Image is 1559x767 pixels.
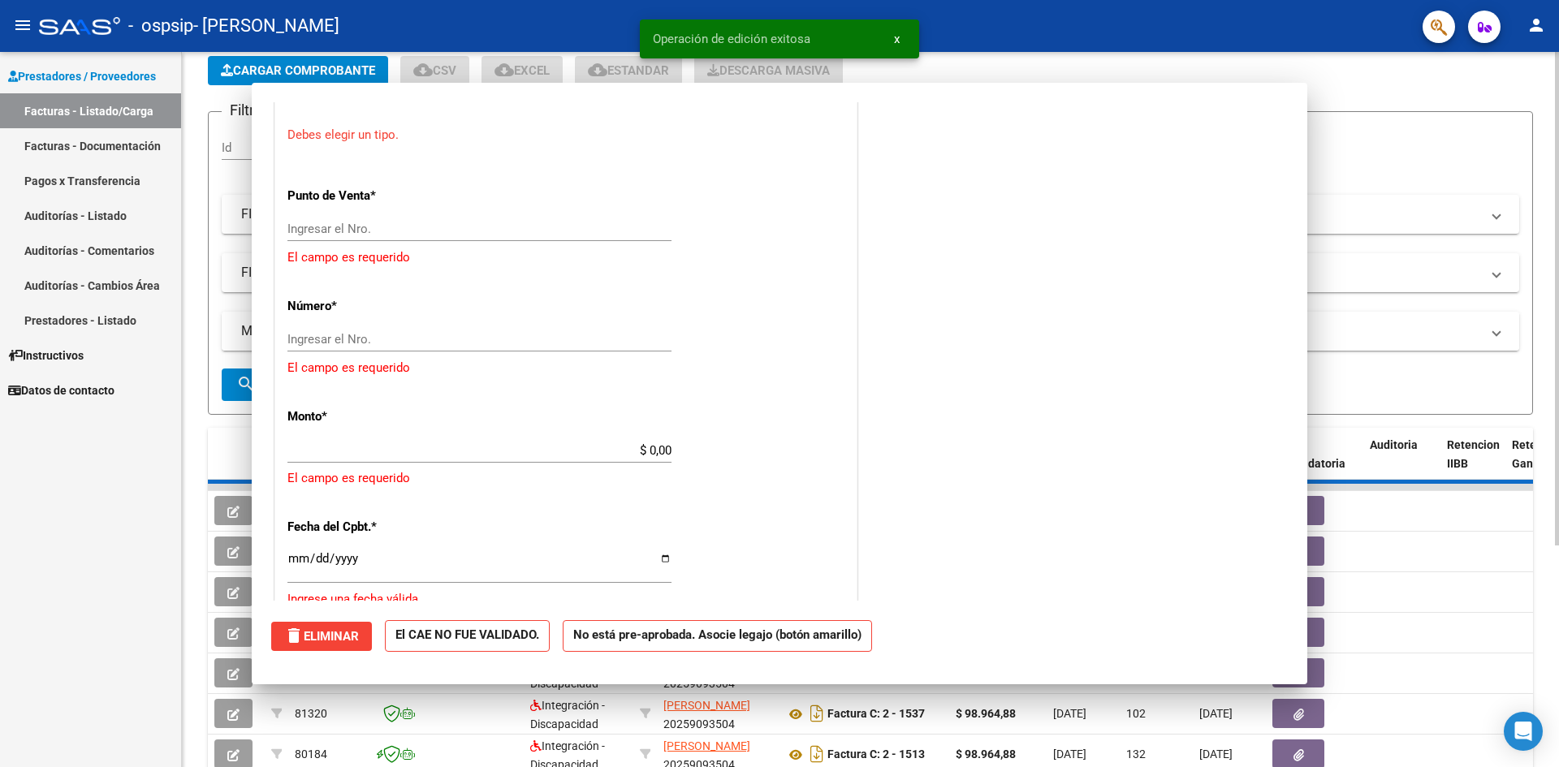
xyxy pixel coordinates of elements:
p: El campo es requerido [287,469,844,488]
strong: $ 98.964,88 [956,707,1016,720]
mat-icon: search [236,374,256,394]
div: 20259093504 [663,696,772,730]
span: Buscar Comprobante [236,377,397,392]
span: [DATE] [1199,707,1233,720]
strong: El CAE NO FUE VALIDADO. [385,620,550,652]
mat-icon: person [1527,15,1546,35]
span: [PERSON_NAME] [663,739,750,752]
datatable-header-cell: Auditoria [1363,428,1440,499]
span: Estandar [588,63,669,78]
h3: Filtros [222,99,278,122]
datatable-header-cell: Retencion IIBB [1440,428,1505,499]
span: [DATE] [1053,707,1086,720]
span: Datos de contacto [8,381,114,399]
mat-icon: cloud_download [413,60,433,80]
mat-panel-title: FILTROS DEL COMPROBANTE [241,205,1480,223]
span: [PERSON_NAME] [663,699,750,712]
button: x [881,24,913,54]
span: Doc Respaldatoria [1272,438,1345,470]
mat-icon: cloud_download [494,60,514,80]
strong: Factura C: 2 - 1537 [827,708,925,721]
mat-icon: menu [13,15,32,35]
span: Instructivos [8,347,84,364]
i: Descargar documento [806,700,827,726]
mat-icon: cloud_download [588,60,607,80]
i: Descargar documento [806,741,827,767]
span: - [PERSON_NAME] [193,8,339,44]
mat-panel-title: FILTROS DE INTEGRACION [241,264,1480,282]
p: El campo es requerido [287,359,844,377]
span: Prestadores / Proveedores [8,67,156,85]
strong: Factura C: 2 - 1513 [827,748,925,761]
span: Operación de edición exitosa [653,31,810,47]
span: 132 [1126,748,1146,761]
span: CSV [413,63,456,78]
span: x [894,32,900,46]
span: [DATE] [1053,748,1086,761]
span: 80184 [295,748,327,761]
p: Monto [287,407,455,426]
mat-panel-title: MAS FILTROS [241,322,1480,340]
mat-icon: delete [284,626,304,645]
div: Open Intercom Messenger [1504,712,1543,751]
p: Ingrese una fecha válida [287,590,844,609]
strong: $ 98.964,88 [956,748,1016,761]
span: - ospsip [128,8,193,44]
p: Fecha del Cpbt. [287,518,455,536]
span: Integración - Discapacidad [530,699,605,730]
p: Número [287,297,455,316]
span: Auditoria [1370,438,1418,451]
span: Eliminar [284,629,359,644]
p: Debes elegir un tipo. [287,126,844,144]
span: 102 [1126,707,1146,720]
p: El campo es requerido [287,248,844,267]
datatable-header-cell: Doc Respaldatoria [1266,428,1363,499]
span: [DATE] [1199,748,1233,761]
span: Cargar Comprobante [221,63,375,78]
button: Eliminar [271,622,372,651]
span: Retencion IIBB [1447,438,1500,470]
p: Punto de Venta [287,187,455,205]
strong: No está pre-aprobada. Asocie legajo (botón amarillo) [563,620,872,652]
span: EXCEL [494,63,550,78]
span: 81320 [295,707,327,720]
